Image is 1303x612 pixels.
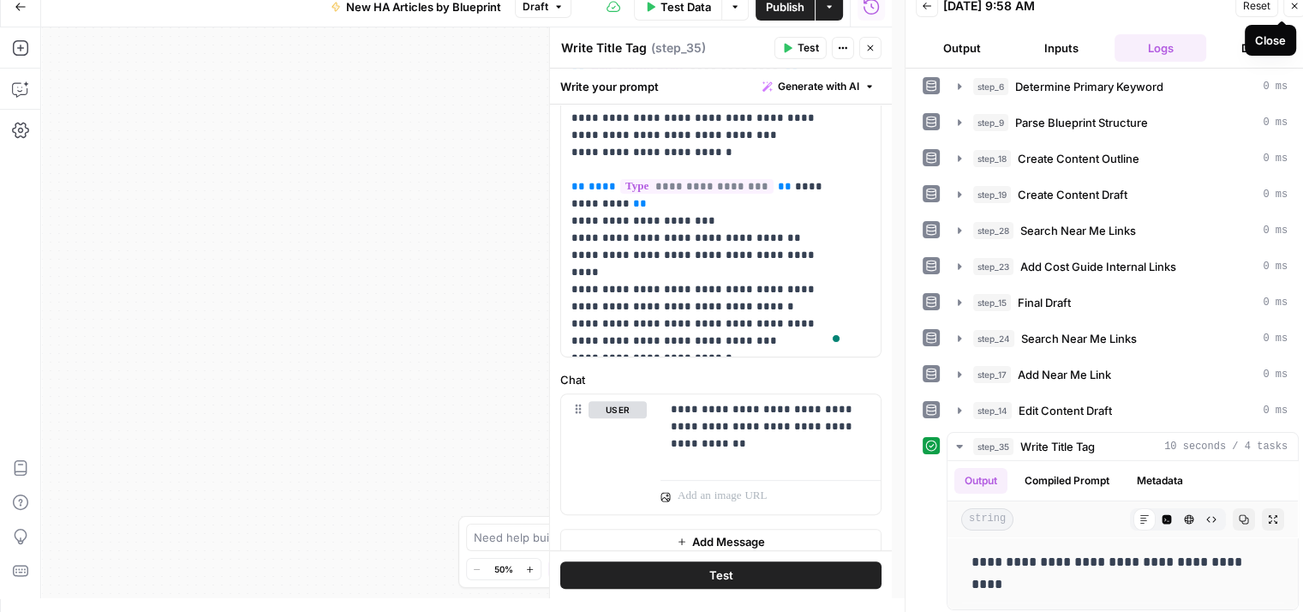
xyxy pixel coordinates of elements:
[561,39,647,57] textarea: Write Title Tag
[1263,367,1288,382] span: 0 ms
[708,566,732,583] span: Test
[973,330,1014,347] span: step_24
[1020,438,1095,455] span: Write Title Tag
[1015,114,1148,131] span: Parse Blueprint Structure
[973,258,1013,275] span: step_23
[561,394,647,514] div: user
[1263,115,1288,130] span: 0 ms
[947,181,1298,208] button: 0 ms
[778,79,859,94] span: Generate with AI
[1263,295,1288,310] span: 0 ms
[550,69,892,104] div: Write your prompt
[1263,259,1288,274] span: 0 ms
[1263,187,1288,202] span: 0 ms
[947,217,1298,244] button: 0 ms
[916,34,1008,62] button: Output
[1021,330,1137,347] span: Search Near Me Links
[1127,468,1193,494] button: Metadata
[1018,186,1127,203] span: Create Content Draft
[589,401,647,418] button: user
[560,561,882,588] button: Test
[947,289,1298,316] button: 0 ms
[756,75,882,98] button: Generate with AI
[1018,366,1111,383] span: Add Near Me Link
[947,361,1298,388] button: 0 ms
[947,397,1298,424] button: 0 ms
[1015,78,1163,95] span: Determine Primary Keyword
[1018,294,1071,311] span: Final Draft
[798,40,819,56] span: Test
[1015,34,1108,62] button: Inputs
[973,294,1011,311] span: step_15
[947,73,1298,100] button: 0 ms
[947,109,1298,136] button: 0 ms
[560,371,882,388] label: Chat
[1263,151,1288,166] span: 0 ms
[1263,79,1288,94] span: 0 ms
[1255,32,1286,49] div: Close
[947,461,1298,609] div: 10 seconds / 4 tasks
[1020,222,1136,239] span: Search Near Me Links
[973,186,1011,203] span: step_19
[1115,34,1207,62] button: Logs
[973,438,1013,455] span: step_35
[1020,258,1176,275] span: Add Cost Guide Internal Links
[947,325,1298,352] button: 0 ms
[1263,331,1288,346] span: 0 ms
[947,433,1298,460] button: 10 seconds / 4 tasks
[947,253,1298,280] button: 0 ms
[1018,150,1139,167] span: Create Content Outline
[973,78,1008,95] span: step_6
[973,114,1008,131] span: step_9
[1014,468,1120,494] button: Compiled Prompt
[692,533,765,550] span: Add Message
[954,468,1007,494] button: Output
[651,39,706,57] span: ( step_35 )
[973,402,1012,419] span: step_14
[774,37,827,59] button: Test
[973,366,1011,383] span: step_17
[1164,439,1288,454] span: 10 seconds / 4 tasks
[1019,402,1112,419] span: Edit Content Draft
[1263,403,1288,418] span: 0 ms
[560,529,882,555] button: Add Message
[973,150,1011,167] span: step_18
[494,562,513,576] span: 50%
[947,145,1298,172] button: 0 ms
[973,222,1013,239] span: step_28
[961,508,1013,531] span: string
[1263,223,1288,238] span: 0 ms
